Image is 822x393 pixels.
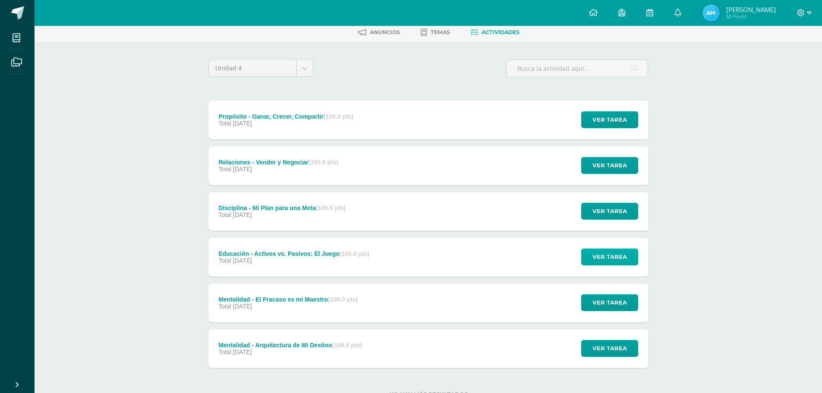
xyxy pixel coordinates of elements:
span: Ver tarea [592,249,627,265]
span: Ver tarea [592,112,627,128]
div: Mentalidad - Arquitectura de Mi Destino [218,342,362,349]
strong: (100.0 pts) [309,159,338,166]
strong: (100.0 pts) [332,342,362,349]
span: Ver tarea [592,157,627,173]
strong: (100.0 pts) [324,113,353,120]
span: Total [218,303,231,310]
button: Ver tarea [581,340,638,357]
img: 0d00219d12464e0694699ae6cfa14be8.png [702,4,720,22]
strong: (100.0 pts) [328,296,358,303]
button: Ver tarea [581,111,638,128]
span: Ver tarea [592,295,627,311]
span: Total [218,211,231,218]
span: Anuncios [370,29,400,35]
span: [DATE] [233,211,252,218]
a: Actividades [471,25,520,39]
div: Relaciones - Vender y Negociar [218,159,338,166]
span: [DATE] [233,166,252,173]
span: [DATE] [233,303,252,310]
span: Ver tarea [592,203,627,219]
input: Busca la actividad aquí... [507,60,648,77]
button: Ver tarea [581,294,638,311]
div: Propósito - Ganar, Crecer, Compartir [218,113,353,120]
span: [DATE] [233,120,252,127]
a: Anuncios [358,25,400,39]
div: Educación - Activos vs. Pasivos: El Juego [218,250,369,257]
span: Mi Perfil [726,13,776,20]
span: Temas [431,29,450,35]
span: [DATE] [233,257,252,264]
span: [PERSON_NAME] [726,5,776,14]
button: Ver tarea [581,203,638,220]
span: Actividades [482,29,520,35]
span: Total [218,349,231,355]
button: Ver tarea [581,248,638,265]
span: Unidad 4 [215,60,290,76]
button: Ver tarea [581,157,638,174]
span: Total [218,257,231,264]
span: [DATE] [233,349,252,355]
a: Temas [421,25,450,39]
strong: (100.0 pts) [340,250,369,257]
a: Unidad 4 [209,60,313,76]
span: Total [218,120,231,127]
div: Mentalidad - El Fracaso es mi Maestro [218,296,358,303]
strong: (100.0 pts) [316,204,346,211]
div: Disciplina - Mi Plan para una Meta [218,204,346,211]
span: Total [218,166,231,173]
span: Ver tarea [592,340,627,356]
